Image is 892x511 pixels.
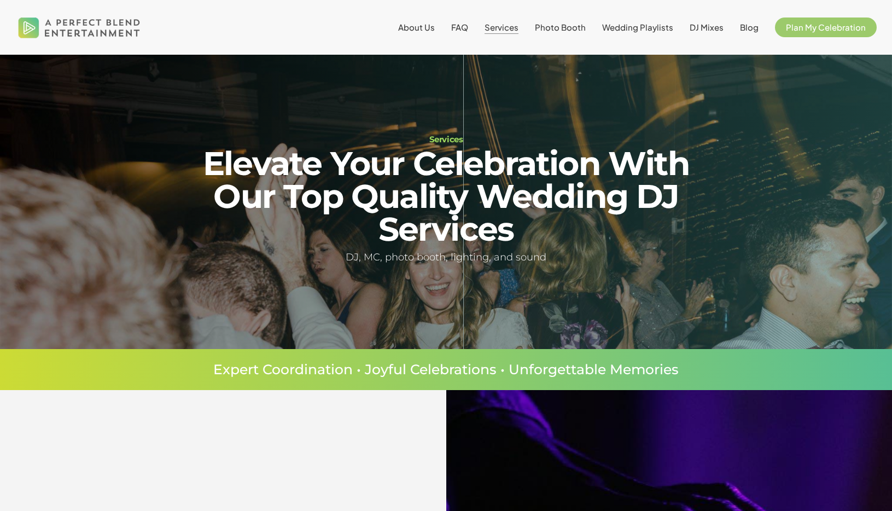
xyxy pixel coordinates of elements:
a: Services [485,23,518,32]
h1: Services [175,135,717,143]
a: Blog [740,23,759,32]
h5: DJ, MC, photo booth, lighting, and sound [175,249,717,265]
span: Services [485,22,518,32]
a: DJ Mixes [690,23,724,32]
p: Expert Coordination • Joyful Celebrations • Unforgettable Memories [33,363,859,376]
img: A Perfect Blend Entertainment [15,8,143,47]
span: DJ Mixes [690,22,724,32]
span: Blog [740,22,759,32]
a: FAQ [451,23,468,32]
span: FAQ [451,22,468,32]
span: Plan My Celebration [786,22,866,32]
span: Photo Booth [535,22,586,32]
a: Wedding Playlists [602,23,673,32]
a: Photo Booth [535,23,586,32]
h2: Elevate Your Celebration With Our Top Quality Wedding DJ Services [175,147,717,246]
a: About Us [398,23,435,32]
span: About Us [398,22,435,32]
span: Wedding Playlists [602,22,673,32]
a: Plan My Celebration [775,23,877,32]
